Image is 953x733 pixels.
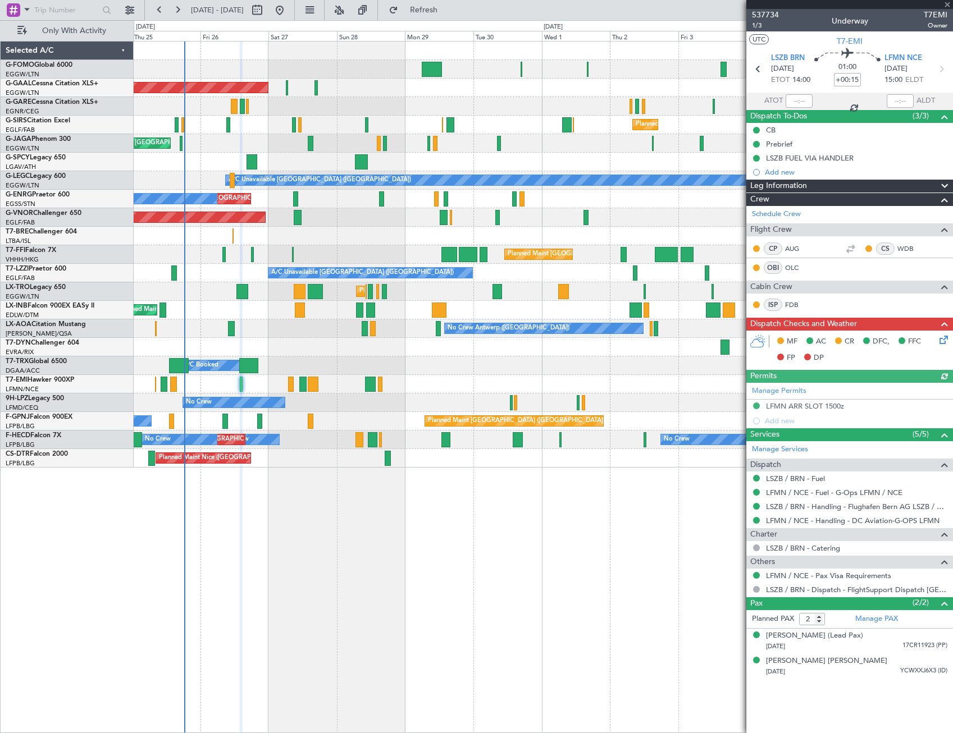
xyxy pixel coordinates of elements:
[6,154,30,161] span: G-SPCY
[6,228,29,235] span: T7-BRE
[6,414,72,420] a: F-GPNJFalcon 900EX
[6,210,33,217] span: G-VNOR
[6,144,39,153] a: EGGW/LTN
[6,255,39,264] a: VHHH/HKG
[6,358,29,365] span: T7-TRX
[905,75,923,86] span: ELDT
[924,21,947,30] span: Owner
[6,422,35,430] a: LFPB/LBG
[6,210,81,217] a: G-VNORChallenger 650
[897,244,923,254] a: WDB
[6,321,31,328] span: LX-AOA
[6,200,35,208] a: EGSS/STN
[6,377,74,383] a: T7-EMIHawker 900XP
[785,244,810,254] a: AUG
[544,22,563,32] div: [DATE]
[764,95,783,107] span: ATOT
[916,95,935,107] span: ALDT
[508,246,685,263] div: Planned Maint [GEOGRAPHIC_DATA] ([GEOGRAPHIC_DATA])
[766,474,825,483] a: LSZB / BRN - Fuel
[785,300,810,310] a: FDB
[6,154,66,161] a: G-SPCYLegacy 650
[766,153,854,163] div: LSZB FUEL VIA HANDLER
[29,27,118,35] span: Only With Activity
[750,110,807,123] span: Dispatch To-Dos
[764,262,782,274] div: OBI
[787,336,797,347] span: MF
[6,62,72,68] a: G-FOMOGlobal 6000
[752,209,801,220] a: Schedule Crew
[6,358,67,365] a: T7-TRXGlobal 6500
[191,5,244,15] span: [DATE] - [DATE]
[6,99,98,106] a: G-GARECessna Citation XLS+
[845,336,854,347] span: CR
[6,265,29,272] span: T7-LZZI
[902,641,947,650] span: 17CR11923 (PP)
[6,247,25,254] span: T7-FFI
[6,126,35,134] a: EGLF/FAB
[678,31,747,41] div: Fri 3
[771,53,805,64] span: LSZB BRN
[6,117,70,124] a: G-SIRSCitation Excel
[6,89,39,97] a: EGGW/LTN
[6,191,70,198] a: G-ENRGPraetor 600
[750,459,781,471] span: Dispatch
[6,404,38,412] a: LFMD/CEQ
[750,193,769,206] span: Crew
[428,413,605,429] div: Planned Maint [GEOGRAPHIC_DATA] ([GEOGRAPHIC_DATA])
[6,432,30,439] span: F-HECD
[34,2,99,19] input: Trip Number
[6,321,86,328] a: LX-AOACitation Mustang
[6,181,39,190] a: EGGW/LTN
[6,173,66,180] a: G-LEGCLegacy 600
[6,432,61,439] a: F-HECDFalcon 7X
[6,414,30,420] span: F-GPNJ
[908,336,921,347] span: FFC
[6,62,34,68] span: G-FOMO
[884,63,908,75] span: [DATE]
[132,31,200,41] div: Thu 25
[750,318,857,331] span: Dispatch Checks and Weather
[6,136,31,143] span: G-JAGA
[6,395,64,402] a: 9H-LPZLegacy 500
[752,21,779,30] span: 1/3
[610,31,678,41] div: Thu 2
[766,502,947,511] a: LSZB / BRN - Handling - Flughafen Bern AG LSZB / BRN
[884,53,922,64] span: LFMN NCE
[6,284,66,291] a: LX-TROLegacy 650
[136,22,155,32] div: [DATE]
[6,451,68,457] a: CS-DTRFalcon 2000
[816,336,826,347] span: AC
[6,366,40,375] a: DGAA/ACC
[6,303,28,309] span: LX-INB
[6,459,35,468] a: LFPB/LBG
[271,264,454,281] div: A/C Unavailable [GEOGRAPHIC_DATA] ([GEOGRAPHIC_DATA])
[6,163,36,171] a: LGAV/ATH
[785,263,810,273] a: OLC
[6,107,39,116] a: EGNR/CEG
[766,667,785,676] span: [DATE]
[837,35,863,47] span: T7-EMI
[145,431,171,448] div: No Crew
[268,31,337,41] div: Sat 27
[764,242,782,255] div: CP
[766,488,902,497] a: LFMN / NCE - Fuel - G-Ops LFMN / NCE
[159,450,284,466] div: Planned Maint Nice ([GEOGRAPHIC_DATA])
[749,34,769,44] button: UTC
[6,173,30,180] span: G-LEGC
[771,63,794,75] span: [DATE]
[750,281,792,294] span: Cabin Crew
[766,642,785,650] span: [DATE]
[752,444,808,455] a: Manage Services
[6,377,28,383] span: T7-EMI
[766,125,776,135] div: CB
[6,340,79,346] a: T7-DYNChallenger 604
[766,630,863,642] div: [PERSON_NAME] (Lead Pax)
[787,352,795,364] span: FP
[6,99,31,106] span: G-GARE
[6,329,72,338] a: [PERSON_NAME]/QSA
[6,237,31,245] a: LTBA/ISL
[6,80,31,87] span: G-GAAL
[200,31,269,41] div: Fri 26
[750,428,779,441] span: Services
